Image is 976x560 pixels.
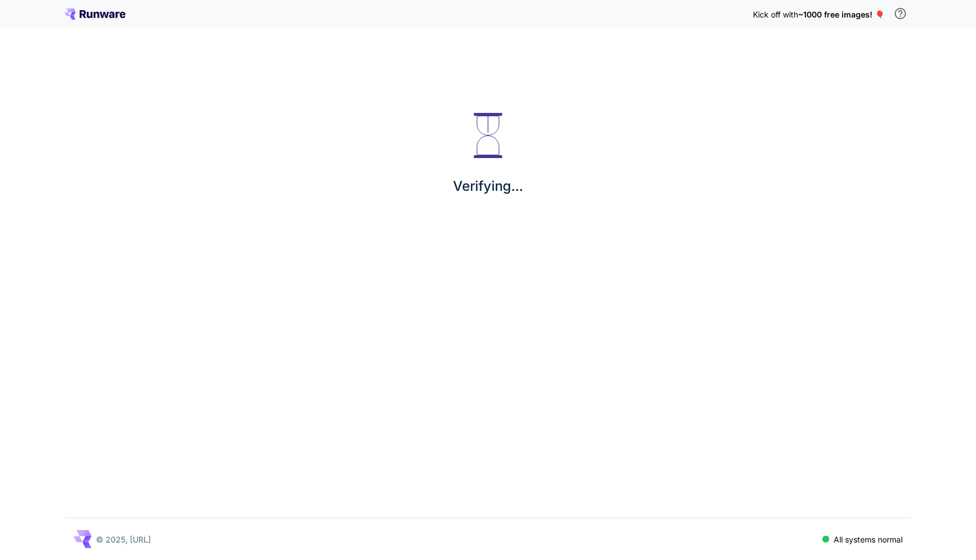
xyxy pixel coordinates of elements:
p: Verifying... [453,176,523,196]
button: In order to qualify for free credit, you need to sign up with a business email address and click ... [889,2,912,25]
p: All systems normal [834,533,903,545]
p: © 2025, [URL] [96,533,151,545]
span: ~1000 free images! 🎈 [798,10,884,19]
span: Kick off with [753,10,798,19]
